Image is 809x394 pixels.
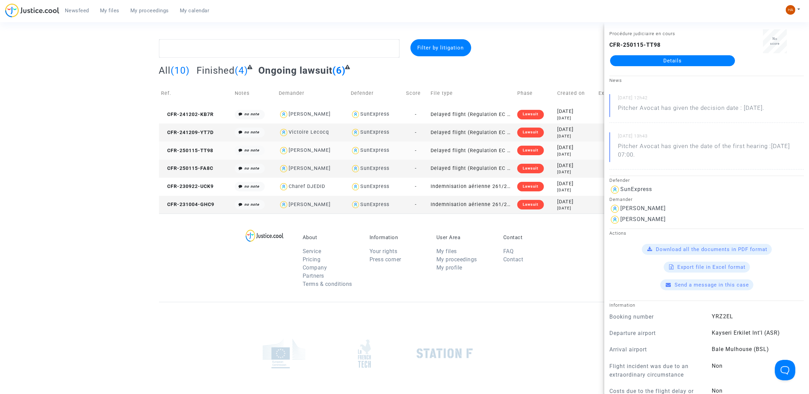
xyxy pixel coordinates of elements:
div: SunExpress [360,165,389,171]
div: [PERSON_NAME] [289,111,331,117]
a: My files [436,248,457,254]
td: Indemnisation aérienne 261/2004 [428,178,515,196]
p: Flight incident was due to an extraordinary circumstance [609,362,702,379]
div: Lawsuit [517,146,544,155]
small: Defender [609,178,630,183]
a: Terms & conditions [303,281,352,287]
img: icon-user.svg [279,182,289,192]
p: Departure airport [609,329,702,337]
span: YRZ2EL [712,313,733,320]
img: icon-user.svg [609,203,620,214]
span: Kayseri Erkilet Int'l (ASR) [712,330,780,336]
div: Lawsuit [517,182,544,191]
a: My calendar [174,5,215,16]
img: icon-user.svg [609,214,620,225]
div: [PERSON_NAME] [620,205,666,211]
div: [PERSON_NAME] [289,165,331,171]
p: Pitcher Avocat has given the decision date : [DATE]. [618,104,764,116]
img: jc-logo.svg [5,3,59,17]
img: logo-lg.svg [246,230,284,242]
td: Score [404,81,428,105]
img: icon-user.svg [351,200,361,210]
td: Phase [515,81,555,105]
a: Details [610,55,735,66]
span: CFR-250115-TT98 [161,148,214,154]
td: Delayed flight (Regulation EC 261/2004) [428,142,515,160]
span: - [415,165,417,171]
div: [PERSON_NAME] [289,147,331,153]
span: My files [100,8,119,14]
div: SunExpress [360,129,389,135]
img: icon-user.svg [351,128,361,137]
a: Contact [503,256,523,263]
span: CFR-241209-YT7D [161,130,214,135]
td: Notes [232,81,276,105]
span: My calendar [180,8,210,14]
a: My profile [436,264,462,271]
div: [DATE] [557,198,594,206]
span: Non [712,363,723,369]
p: Pitcher Avocat has given the date of the first hearing :[DATE] 07:00. [618,142,804,162]
span: No score [770,37,780,45]
div: [DATE] [557,126,594,133]
img: icon-user.svg [351,146,361,156]
small: Actions [609,231,626,236]
span: - [415,184,417,189]
small: News [609,78,622,83]
td: Delayed flight (Regulation EC 261/2004) [428,123,515,142]
div: Charef DJEDID [289,184,325,189]
img: icon-user.svg [609,184,620,195]
small: Demander [609,197,633,202]
td: Delayed flight (Regulation EC 261/2004) [428,105,515,123]
iframe: Help Scout Beacon - Open [775,360,795,380]
img: stationf.png [417,348,473,359]
td: Defender [348,81,404,105]
div: [DATE] [557,169,594,175]
div: [DATE] [557,151,594,157]
div: [DATE] [557,133,594,139]
span: CFR-250115-FA8C [161,165,214,171]
span: CFR-241202-KB7R [161,112,214,117]
a: Your rights [370,248,398,254]
td: Demander [276,81,348,105]
div: Lawsuit [517,164,544,173]
td: Delayed flight (Regulation EC 261/2004) [428,160,515,178]
span: (4) [235,65,248,76]
a: My proceedings [125,5,174,16]
div: [PERSON_NAME] [620,216,666,222]
img: icon-user.svg [351,164,361,174]
a: Newsfeed [59,5,95,16]
span: - [415,148,417,154]
i: no note [244,148,259,152]
div: [DATE] [557,108,594,115]
small: [DATE] 12h42 [618,95,804,104]
img: icon-user.svg [279,164,289,174]
i: no note [244,202,259,207]
td: File type [428,81,515,105]
a: FAQ [503,248,514,254]
div: [DATE] [557,180,594,188]
span: - [415,130,417,135]
div: Lawsuit [517,128,544,137]
img: french_tech.png [358,339,371,368]
span: My proceedings [130,8,169,14]
span: Filter by litigation [418,45,464,51]
div: SunExpress [360,111,389,117]
i: no note [244,112,259,116]
a: Pricing [303,256,321,263]
small: [DATE] 13h43 [618,133,804,142]
a: Press corner [370,256,401,263]
div: SunExpress [360,147,389,153]
i: no note [244,184,259,189]
p: Contact [503,234,560,240]
span: (10) [171,65,190,76]
div: [DATE] [557,205,594,211]
img: icon-user.svg [279,200,289,210]
div: [DATE] [557,144,594,151]
p: Arrival airport [609,345,702,354]
span: Download all the documents in PDF format [656,246,768,252]
img: icon-user.svg [351,110,361,119]
small: Information [609,303,635,308]
small: Procédure judiciaire en cours [609,31,675,36]
a: Company [303,264,327,271]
